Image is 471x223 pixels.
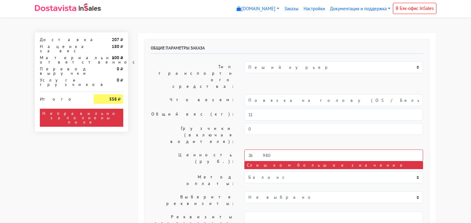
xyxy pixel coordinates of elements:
[40,94,85,101] div: Итого
[146,192,240,209] label: Выберите реквизиты:
[35,44,89,53] div: Наценка за вес
[327,3,393,15] a: Документация и поддержка
[146,61,240,92] label: Тип транспортного средства:
[244,161,423,169] div: Слишком большое значение
[35,5,76,11] img: Dostavista - срочная курьерская служба доставки
[112,44,119,49] strong: 180
[146,149,240,169] label: Ценность (руб.):
[35,67,89,75] div: Перевод выручки
[234,3,282,15] a: [DOMAIN_NAME]
[109,96,117,102] strong: 558
[40,109,123,127] div: Неправильно заполнены поля
[112,55,119,60] strong: 100
[146,94,240,106] label: Что везем:
[282,3,301,15] a: Заказы
[393,3,436,14] a: В Бэк-офис InSales
[146,172,240,189] label: Метод оплаты:
[117,77,119,83] strong: 0
[151,45,423,54] h6: Общие параметры заказа
[146,109,240,121] label: Общий вес (кг):
[35,37,89,42] div: Доставка
[35,78,89,87] div: Услуги грузчиков
[79,3,101,11] img: InSales
[146,123,240,147] label: Грузчики (включая водителя):
[117,66,119,72] strong: 0
[301,3,327,15] a: Настройки
[35,55,89,64] div: Материальная ответственность
[112,37,119,42] strong: 207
